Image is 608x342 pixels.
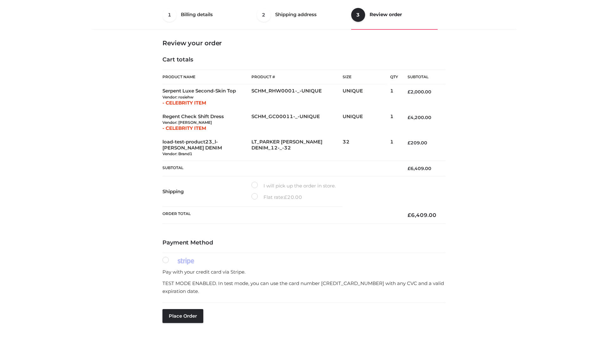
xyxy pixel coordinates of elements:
[284,194,302,200] bdi: 20.00
[251,110,343,135] td: SCHM_GC00011-_-UNIQUE
[162,279,446,295] p: TEST MODE ENABLED. In test mode, you can use the card number [CREDIT_CARD_NUMBER] with any CVC an...
[162,100,206,106] span: - CELEBRITY ITEM
[162,39,446,47] h3: Review your order
[162,125,206,131] span: - CELEBRITY ITEM
[408,89,410,95] span: £
[343,135,390,161] td: 32
[251,70,343,84] th: Product #
[251,135,343,161] td: LT_PARKER [PERSON_NAME] DENIM_12-_-32
[162,239,446,246] h4: Payment Method
[343,84,390,110] td: UNIQUE
[162,161,398,176] th: Subtotal
[162,56,446,63] h4: Cart totals
[251,182,336,190] label: I will pick up the order in store.
[390,135,398,161] td: 1
[408,166,431,171] bdi: 6,409.00
[408,115,410,120] span: £
[408,166,410,171] span: £
[162,110,251,135] td: Regent Check Shift Dress
[408,212,411,218] span: £
[343,70,387,84] th: Size
[162,70,251,84] th: Product Name
[162,120,212,125] small: Vendor: [PERSON_NAME]
[162,84,251,110] td: Serpent Luxe Second-Skin Top
[162,176,251,207] th: Shipping
[162,207,398,224] th: Order Total
[408,140,410,146] span: £
[162,268,446,276] p: Pay with your credit card via Stripe.
[251,193,302,201] label: Flat rate:
[408,212,436,218] bdi: 6,409.00
[390,110,398,135] td: 1
[162,135,251,161] td: load-test-product23_l-[PERSON_NAME] DENIM
[284,194,287,200] span: £
[343,110,390,135] td: UNIQUE
[408,89,431,95] bdi: 2,000.00
[162,151,192,156] small: Vendor: Brand1
[408,115,431,120] bdi: 4,200.00
[162,95,193,99] small: Vendor: rosiehw
[390,70,398,84] th: Qty
[398,70,446,84] th: Subtotal
[251,84,343,110] td: SCHM_RHW0001-_-UNIQUE
[408,140,427,146] bdi: 209.00
[390,84,398,110] td: 1
[162,309,203,323] button: Place order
